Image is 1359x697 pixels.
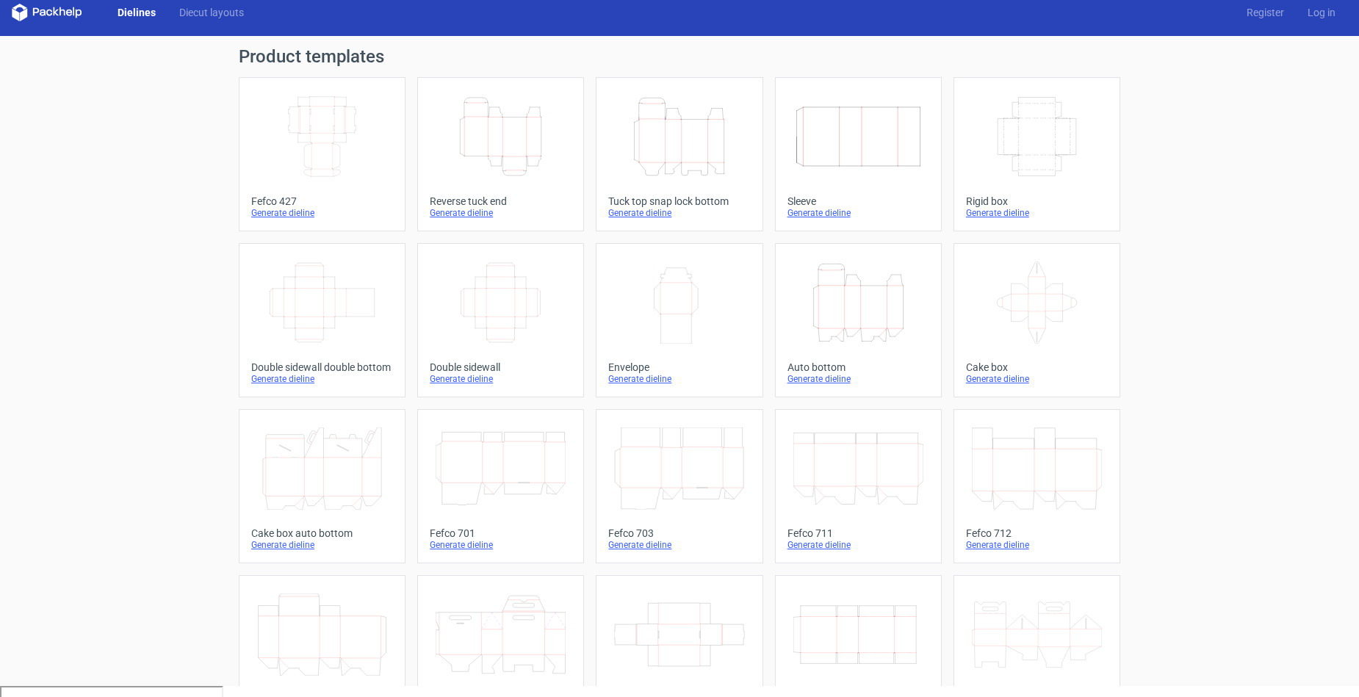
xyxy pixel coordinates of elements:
div: Generate dieline [251,207,393,219]
a: SleeveGenerate dieline [775,77,942,231]
div: Generate dieline [430,539,572,551]
a: Reverse tuck endGenerate dieline [417,77,584,231]
div: Generate dieline [787,539,929,551]
a: Diecut layouts [167,5,256,20]
div: Fefco 701 [430,527,572,539]
div: Rigid box [966,195,1108,207]
a: Fefco 703Generate dieline [596,409,763,563]
div: Fefco 427 [251,195,393,207]
div: Generate dieline [608,539,750,551]
div: Generate dieline [966,539,1108,551]
a: Double sidewall double bottomGenerate dieline [239,243,405,397]
div: Reverse tuck end [430,195,572,207]
div: Generate dieline [966,207,1108,219]
div: Generate dieline [251,373,393,385]
div: Double sidewall [430,361,572,373]
div: Generate dieline [608,207,750,219]
div: Cake box auto bottom [251,527,393,539]
div: Fefco 703 [608,527,750,539]
a: Fefco 712Generate dieline [954,409,1120,563]
a: Cake boxGenerate dieline [954,243,1120,397]
a: Log in [1296,5,1347,20]
a: Auto bottomGenerate dieline [775,243,942,397]
div: Sleeve [787,195,929,207]
div: Auto bottom [787,361,929,373]
a: Dielines [106,5,167,20]
div: v 4.0.25 [41,24,72,35]
a: Fefco 427Generate dieline [239,77,405,231]
h1: Product templates [239,48,1120,65]
div: Generate dieline [608,373,750,385]
div: Generate dieline [787,373,929,385]
div: Tuck top snap lock bottom [608,195,750,207]
div: Dominio [77,87,112,96]
div: Envelope [608,361,750,373]
a: EnvelopeGenerate dieline [596,243,763,397]
a: Fefco 701Generate dieline [417,409,584,563]
a: Fefco 711Generate dieline [775,409,942,563]
a: Tuck top snap lock bottomGenerate dieline [596,77,763,231]
div: Generate dieline [251,539,393,551]
img: tab_domain_overview_orange.svg [61,85,73,97]
img: website_grey.svg [24,38,35,50]
div: Generate dieline [966,373,1108,385]
div: Double sidewall double bottom [251,361,393,373]
img: logo_orange.svg [24,24,35,35]
div: Cake box [966,361,1108,373]
div: Generate dieline [430,207,572,219]
div: Fefco 712 [966,527,1108,539]
div: Generate dieline [787,207,929,219]
a: Cake box auto bottomGenerate dieline [239,409,405,563]
a: Double sidewallGenerate dieline [417,243,584,397]
a: Rigid boxGenerate dieline [954,77,1120,231]
div: Generate dieline [430,373,572,385]
a: Register [1235,5,1296,20]
img: tab_keywords_by_traffic_grey.svg [156,85,168,97]
div: Dominio: [DOMAIN_NAME] [38,38,165,50]
div: Palabras clave [173,87,234,96]
div: Fefco 711 [787,527,929,539]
